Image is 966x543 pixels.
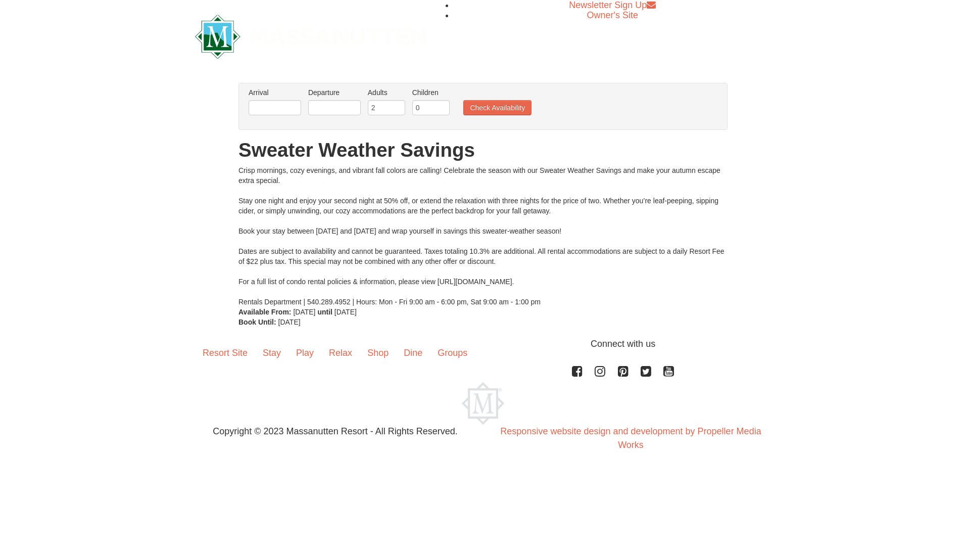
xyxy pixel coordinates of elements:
[195,15,426,59] img: Massanutten Resort Logo
[195,23,426,47] a: Massanutten Resort
[238,308,292,316] strong: Available From:
[238,140,728,160] h1: Sweater Weather Savings
[430,337,475,369] a: Groups
[238,165,728,307] div: Crisp mornings, cozy evenings, and vibrant fall colors are calling! Celebrate the season with our...
[317,308,332,316] strong: until
[278,318,301,326] span: [DATE]
[462,382,504,425] img: Massanutten Resort Logo
[463,100,532,115] button: Check Availability
[238,318,276,326] strong: Book Until:
[293,308,315,316] span: [DATE]
[249,87,301,98] label: Arrival
[308,87,361,98] label: Departure
[195,337,771,351] p: Connect with us
[195,337,255,369] a: Resort Site
[334,308,357,316] span: [DATE]
[368,87,405,98] label: Adults
[321,337,360,369] a: Relax
[396,337,430,369] a: Dine
[412,87,450,98] label: Children
[360,337,396,369] a: Shop
[500,426,761,450] a: Responsive website design and development by Propeller Media Works
[255,337,288,369] a: Stay
[288,337,321,369] a: Play
[587,10,638,20] a: Owner's Site
[187,425,483,438] p: Copyright © 2023 Massanutten Resort - All Rights Reserved.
